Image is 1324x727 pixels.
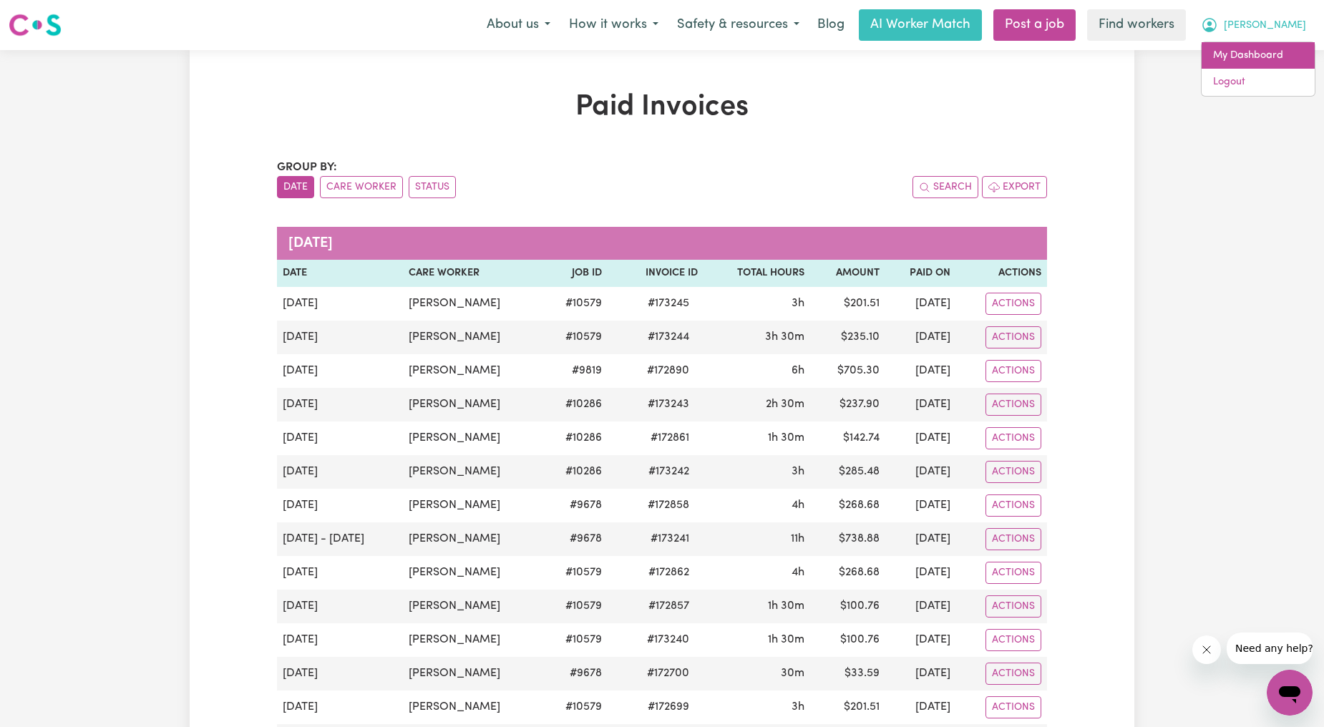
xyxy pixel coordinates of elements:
td: # 9678 [542,522,608,556]
td: $ 285.48 [810,455,885,489]
td: [PERSON_NAME] [403,556,542,590]
span: # 172700 [638,665,698,682]
th: Care Worker [403,260,542,287]
button: sort invoices by care worker [320,176,403,198]
td: [PERSON_NAME] [403,421,542,455]
td: # 10579 [542,590,608,623]
span: 4 hours [792,567,804,578]
td: [DATE] [277,421,403,455]
span: # 172890 [638,362,698,379]
td: $ 268.68 [810,489,885,522]
td: [PERSON_NAME] [403,590,542,623]
span: Group by: [277,162,337,173]
iframe: Close message [1192,635,1221,664]
button: How it works [560,10,668,40]
span: 1 hour 30 minutes [768,432,804,444]
th: Date [277,260,403,287]
span: # 172862 [640,564,698,581]
th: Paid On [885,260,956,287]
th: Amount [810,260,885,287]
button: Export [982,176,1047,198]
td: [DATE] [885,522,956,556]
span: 11 hours [791,533,804,545]
button: Actions [985,461,1041,483]
span: # 173245 [639,295,698,312]
td: # 9819 [542,354,608,388]
a: Find workers [1087,9,1186,41]
td: [DATE] [885,287,956,321]
span: 1 hour 30 minutes [768,634,804,645]
a: My Dashboard [1202,42,1315,69]
a: AI Worker Match [859,9,982,41]
iframe: Message from company [1227,633,1313,664]
td: $ 201.51 [810,691,885,724]
button: Actions [985,326,1041,348]
td: [DATE] [885,691,956,724]
a: Blog [809,9,853,41]
td: # 10579 [542,321,608,354]
span: 4 hours [792,499,804,511]
td: # 10286 [542,388,608,421]
button: Actions [985,663,1041,685]
td: $ 705.30 [810,354,885,388]
button: sort invoices by paid status [409,176,456,198]
span: 3 hours [792,701,804,713]
td: [PERSON_NAME] [403,623,542,657]
td: $ 237.90 [810,388,885,421]
td: # 9678 [542,657,608,691]
span: 2 hours 30 minutes [766,399,804,410]
button: Actions [985,360,1041,382]
td: [PERSON_NAME] [403,455,542,489]
td: [PERSON_NAME] [403,657,542,691]
td: $ 100.76 [810,623,885,657]
span: # 173242 [640,463,698,480]
iframe: Button to launch messaging window [1267,670,1313,716]
td: [DATE] [277,287,403,321]
td: # 10579 [542,287,608,321]
img: Careseekers logo [9,12,62,38]
td: [DATE] [885,657,956,691]
td: # 10286 [542,455,608,489]
caption: [DATE] [277,227,1047,260]
td: $ 100.76 [810,590,885,623]
td: [DATE] [277,691,403,724]
td: [DATE] [885,590,956,623]
td: [DATE] [277,489,403,522]
button: Actions [985,595,1041,618]
td: [PERSON_NAME] [403,287,542,321]
span: # 172861 [642,429,698,447]
td: # 9678 [542,489,608,522]
span: 1 hour 30 minutes [768,600,804,612]
td: [DATE] [277,354,403,388]
td: $ 33.59 [810,657,885,691]
td: [DATE] [277,623,403,657]
td: [DATE] [277,321,403,354]
span: # 173244 [639,328,698,346]
td: [DATE] [277,590,403,623]
button: Actions [985,394,1041,416]
td: [DATE] [885,321,956,354]
td: $ 738.88 [810,522,885,556]
td: [DATE] [885,388,956,421]
span: # 172858 [639,497,698,514]
th: Total Hours [704,260,810,287]
a: Post a job [993,9,1076,41]
a: Logout [1202,69,1315,96]
span: 3 hours [792,466,804,477]
span: Need any help? [9,10,87,21]
button: Safety & resources [668,10,809,40]
span: 6 hours [792,365,804,376]
td: [DATE] [885,421,956,455]
td: [DATE] [277,556,403,590]
td: [DATE] [885,354,956,388]
button: Actions [985,293,1041,315]
td: [PERSON_NAME] [403,522,542,556]
div: My Account [1201,42,1315,97]
td: [DATE] [277,455,403,489]
td: [DATE] [277,388,403,421]
td: [DATE] [885,489,956,522]
span: # 172857 [640,597,698,615]
td: [PERSON_NAME] [403,354,542,388]
td: [DATE] [885,455,956,489]
button: Actions [985,629,1041,651]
